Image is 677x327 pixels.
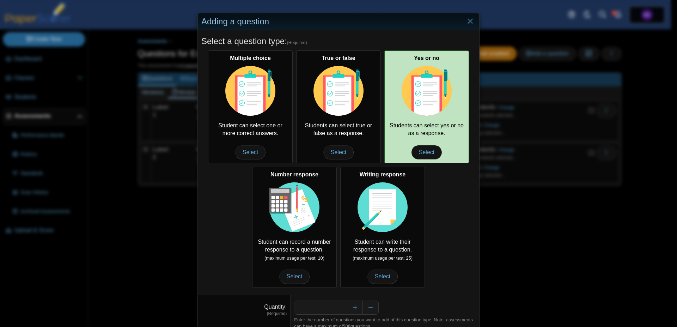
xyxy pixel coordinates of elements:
div: Student can write their response to a question. [340,167,425,287]
span: Select [367,270,398,284]
img: item-type-multiple-choice.svg [225,66,275,116]
button: Increase [347,301,363,315]
img: item-type-multiple-choice.svg [313,66,364,116]
span: (Required) [287,40,307,46]
button: Decrease [363,301,379,315]
span: Select [411,145,442,159]
img: item-type-writing-response.svg [358,182,408,232]
small: (maximum usage per test: 10) [264,255,324,261]
img: item-type-multiple-choice.svg [402,66,452,116]
div: Students can select yes or no as a response. [384,50,469,163]
b: Multiple choice [230,55,271,61]
b: Yes or no [414,55,439,61]
h5: Select a question type: [201,35,476,47]
label: Quantity [264,304,287,310]
span: Select [279,270,310,284]
div: Students can select true or false as a response. [296,50,381,163]
b: True or false [322,55,355,61]
a: Close [465,16,476,28]
span: Select [323,145,354,159]
b: Writing response [360,171,405,177]
b: Number response [270,171,318,177]
div: Student can select one or more correct answers. [208,50,293,163]
div: Adding a question [198,13,479,30]
span: Select [235,145,266,159]
div: Student can record a number response to a question. [252,167,337,287]
small: (maximum usage per test: 25) [353,255,413,261]
img: item-type-number-response.svg [269,182,319,232]
dfn: (Required) [201,311,287,317]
